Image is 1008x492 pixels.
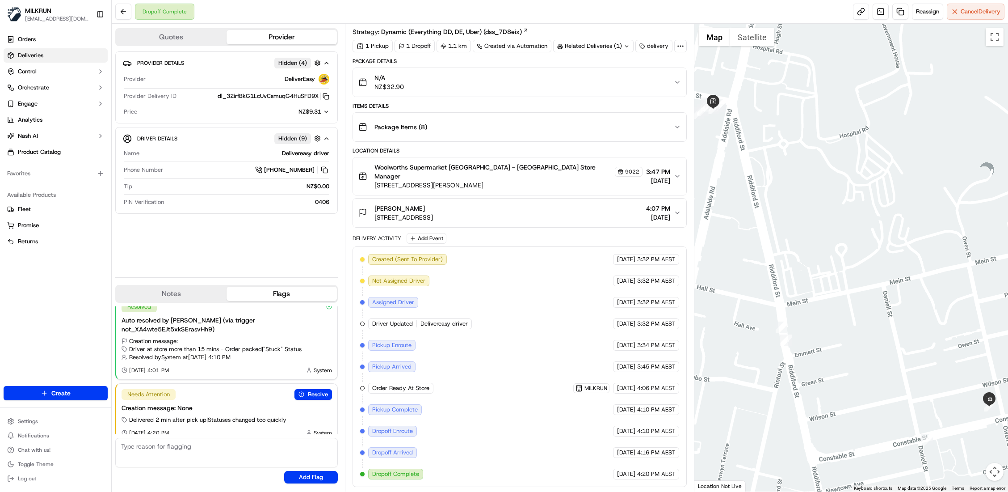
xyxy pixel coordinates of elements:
a: [PHONE_NUMBER] [255,165,329,175]
span: PIN Verification [124,198,164,206]
button: Notifications [4,429,108,442]
button: Show street map [699,28,730,46]
span: Dropoff Enroute [372,427,413,435]
span: 3:34 PM AEST [637,341,675,349]
span: Map data ©2025 Google [898,486,946,491]
span: Reassign [916,8,939,16]
a: Analytics [4,113,108,127]
button: Map camera controls [986,463,1004,481]
span: Notifications [18,432,49,439]
span: Package Items ( 8 ) [374,123,427,131]
span: Provider [124,75,146,83]
span: Woolworths Supermarket [GEOGRAPHIC_DATA] - [GEOGRAPHIC_DATA] Store Manager [374,163,613,181]
div: 5 [776,322,787,333]
span: [DATE] 4:20 PM [129,429,169,437]
span: 4:07 PM [646,204,670,213]
div: Related Deliveries (1) [553,40,634,52]
button: Show satellite imagery [730,28,774,46]
span: [DATE] [617,255,635,263]
button: Add Event [407,233,446,244]
span: Log out [18,475,36,482]
div: Needs Attention [122,389,176,400]
a: Promise [7,221,104,229]
span: Pickup Enroute [372,341,412,349]
button: Provider [227,30,337,44]
img: Google [697,480,726,492]
span: Resolved by System [129,353,181,361]
a: Open this area in Google Maps (opens a new window) [697,480,726,492]
span: [DATE] 4:01 PM [129,367,169,374]
span: [PHONE_NUMBER] [264,166,315,174]
span: [DATE] [617,406,635,414]
span: Dynamic (Everything DD, DE, Uber) (dss_7D8eix) [381,27,522,36]
div: Delivereasy driver [143,149,329,157]
span: [STREET_ADDRESS][PERSON_NAME] [374,181,643,190]
button: dl_32irfBkG1LcUvCsmuqG4HuSFD9X [218,92,329,100]
a: Product Catalog [4,145,108,159]
span: Fleet [18,205,31,213]
span: Assigned Driver [372,298,414,306]
img: delivereasy_logo.png [319,74,329,85]
div: 12 [705,101,717,112]
a: Created via Automation [473,40,551,52]
span: 4:10 PM AEST [637,406,675,414]
span: [DATE] [617,363,635,371]
span: at [DATE] 4:10 PM [183,353,231,361]
div: 11 [705,99,717,111]
span: System [314,367,332,374]
button: Toggle fullscreen view [986,28,1004,46]
span: Delivereasy driver [420,320,468,328]
button: Orchestrate [4,81,108,95]
div: Delivery Activity [353,235,401,242]
div: Package Details [353,58,687,65]
button: Nash AI [4,129,108,143]
div: Creation message: None [122,403,332,412]
span: 4:10 PM AEST [637,427,675,435]
span: Toggle Theme [18,461,54,468]
button: Provider DetailsHidden (4) [123,55,330,70]
span: [PERSON_NAME] [374,204,425,213]
button: Control [4,64,108,79]
span: [DATE] [646,176,670,185]
div: NZ$0.00 [136,182,329,191]
a: Fleet [7,205,104,213]
span: Driver Updated [372,320,413,328]
span: DeliverEasy [285,75,315,83]
span: 4:20 PM AEST [637,470,675,478]
button: Chat with us! [4,444,108,456]
button: NZ$9.31 [251,108,329,116]
div: 6 [714,99,726,111]
button: Log out [4,472,108,485]
span: Promise [18,221,39,229]
a: Dynamic (Everything DD, DE, Uber) (dss_7D8eix) [381,27,529,36]
button: [EMAIL_ADDRESS][DOMAIN_NAME] [25,15,89,22]
button: MILKRUN [25,6,51,15]
button: Driver DetailsHidden (9) [123,131,330,146]
span: Settings [18,418,38,425]
div: Auto resolved by [PERSON_NAME] (via trigger not_XA4wte5EJt5xkSErasvHh9) [122,316,332,334]
span: Pickup Arrived [372,363,412,371]
span: [DATE] [617,449,635,457]
button: Flags [227,287,337,301]
span: [DATE] [617,341,635,349]
span: Provider Delivery ID [124,92,176,100]
div: 4 [921,434,933,445]
button: Hidden (9) [274,133,323,144]
span: Provider Details [137,59,184,67]
a: Deliveries [4,48,108,63]
button: Engage [4,97,108,111]
button: Reassign [912,4,943,20]
button: Woolworths Supermarket [GEOGRAPHIC_DATA] - [GEOGRAPHIC_DATA] Store Manager9022[STREET_ADDRESS][PE... [353,157,686,195]
span: Driver at store more than 15 mins - Order packed | "Stuck" Status [129,345,302,353]
button: Promise [4,218,108,233]
span: Engage [18,100,38,108]
span: Not Assigned Driver [372,277,425,285]
div: Available Products [4,188,108,202]
span: Control [18,68,37,76]
button: [PERSON_NAME][STREET_ADDRESS]4:07 PM[DATE] [353,199,686,227]
button: Settings [4,415,108,428]
span: Hidden ( 9 ) [278,135,307,143]
span: [DATE] [617,384,635,392]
